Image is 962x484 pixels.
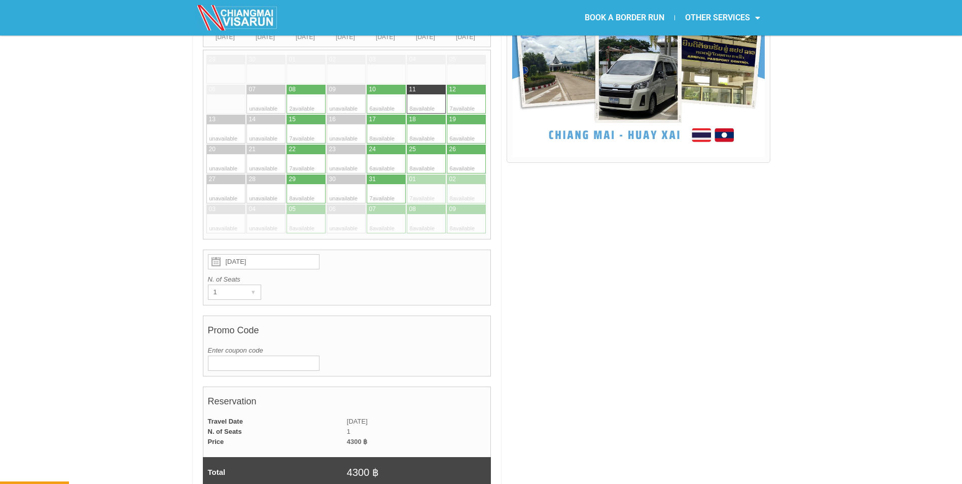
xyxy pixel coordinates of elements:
[369,55,376,64] div: 03
[409,145,416,154] div: 25
[203,437,347,447] td: Price
[205,32,245,42] div: [DATE]
[208,320,486,345] h4: Promo Code
[449,55,456,64] div: 05
[289,115,296,124] div: 15
[575,6,674,29] a: BOOK A BORDER RUN
[369,115,376,124] div: 17
[329,85,336,94] div: 09
[481,6,770,29] nav: Menu
[208,285,241,299] div: 1
[329,175,336,184] div: 30
[449,205,456,214] div: 09
[209,145,216,154] div: 20
[347,427,491,437] td: 1
[329,55,336,64] div: 02
[208,274,486,285] label: N. of Seats
[249,85,256,94] div: 07
[446,32,486,42] div: [DATE]
[289,55,296,64] div: 01
[449,175,456,184] div: 02
[366,32,406,42] div: [DATE]
[249,115,256,124] div: 14
[675,6,770,29] a: OTHER SERVICES
[409,205,416,214] div: 08
[406,32,446,42] div: [DATE]
[249,175,256,184] div: 28
[347,417,491,427] td: [DATE]
[409,115,416,124] div: 18
[369,175,376,184] div: 31
[209,85,216,94] div: 06
[249,145,256,154] div: 21
[209,205,216,214] div: 03
[245,32,286,42] div: [DATE]
[326,32,366,42] div: [DATE]
[347,437,491,447] td: 4300 ฿
[449,145,456,154] div: 26
[289,85,296,94] div: 08
[329,145,336,154] div: 23
[246,285,261,299] div: ▾
[286,32,326,42] div: [DATE]
[449,115,456,124] div: 19
[369,205,376,214] div: 07
[289,205,296,214] div: 05
[289,175,296,184] div: 29
[249,55,256,64] div: 30
[329,115,336,124] div: 16
[409,175,416,184] div: 01
[209,55,216,64] div: 29
[203,417,347,427] td: Travel Date
[369,145,376,154] div: 24
[203,427,347,437] td: N. of Seats
[329,205,336,214] div: 06
[409,85,416,94] div: 11
[369,85,376,94] div: 10
[249,205,256,214] div: 04
[409,55,416,64] div: 04
[208,345,486,356] label: Enter coupon code
[449,85,456,94] div: 12
[208,391,486,417] h4: Reservation
[209,115,216,124] div: 13
[209,175,216,184] div: 27
[289,145,296,154] div: 22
